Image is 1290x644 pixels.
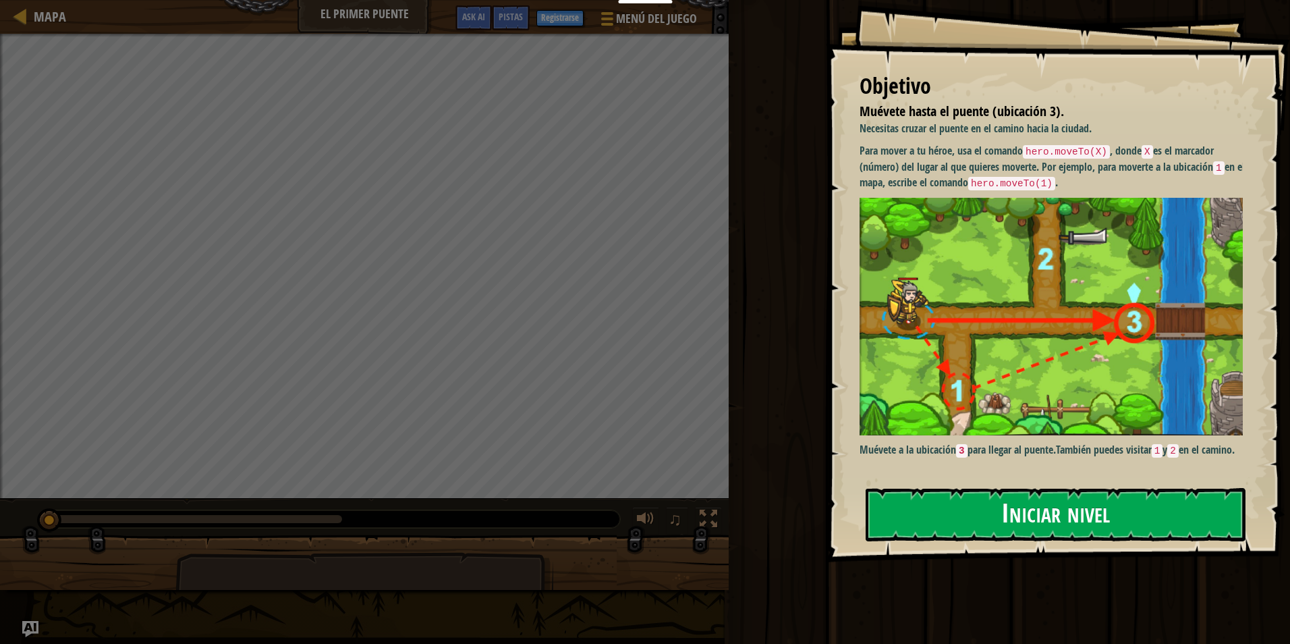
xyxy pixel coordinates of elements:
[666,507,689,535] button: ♫
[968,177,1055,190] code: hero.moveTo(1)
[956,444,967,458] code: 3
[695,507,722,535] button: Cambia a pantalla completa.
[860,442,1056,457] strong: Muévete a la ubicación para llegar al puente.
[1167,444,1179,458] code: 2
[499,10,523,23] span: Pistas
[860,102,1064,120] span: Muévete hasta el puente (ubicación 3).
[866,488,1245,541] button: Iniciar nivel
[632,507,659,535] button: Ajustar el volúmen
[669,509,682,529] span: ♫
[1213,161,1225,175] code: 1
[860,71,1243,102] div: Objetivo
[1152,444,1163,458] code: 1
[860,121,1253,136] p: Necesitas cruzar el puente en el camino hacia la ciudad.
[22,621,38,637] button: Ask AI
[34,7,66,26] span: Mapa
[462,10,485,23] span: Ask AI
[1142,145,1153,159] code: X
[860,198,1253,436] img: M7l1b
[455,5,492,30] button: Ask AI
[27,7,66,26] a: Mapa
[590,5,705,37] button: Menú del Juego
[860,442,1253,458] p: También puedes visitar y en el camino.
[843,102,1239,122] li: Muévete hasta el puente (ubicación 3).
[1023,145,1110,159] code: hero.moveTo(X)
[860,143,1253,191] p: Para mover a tu héroe, usa el comando , donde es el marcador (número) del lugar al que quieres mo...
[536,10,584,26] button: Registrarse
[616,10,697,28] span: Menú del Juego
